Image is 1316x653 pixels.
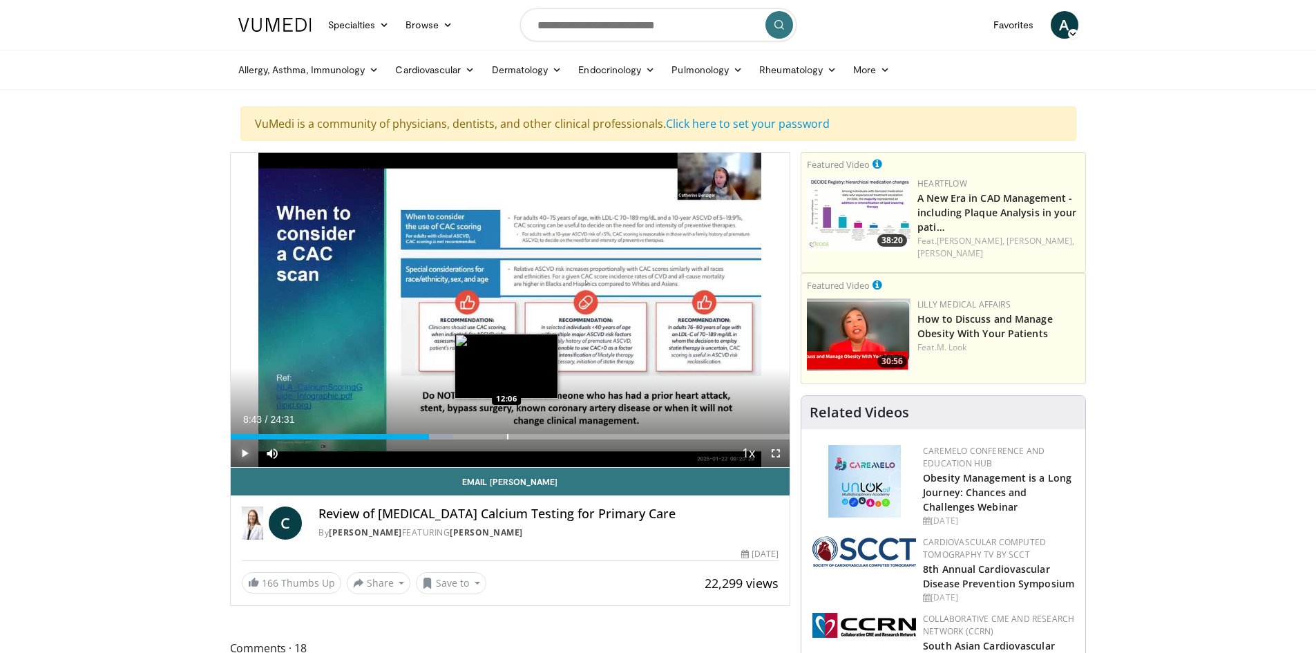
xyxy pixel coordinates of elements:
[231,439,258,467] button: Play
[923,445,1045,469] a: CaReMeLO Conference and Education Hub
[242,507,264,540] img: Dr. Catherine P. Benziger
[347,572,411,594] button: Share
[329,527,402,538] a: [PERSON_NAME]
[917,178,967,189] a: Heartflow
[416,572,486,594] button: Save to
[807,299,910,371] img: c98a6a29-1ea0-4bd5-8cf5-4d1e188984a7.png.150x105_q85_crop-smart_upscale.png
[845,56,898,84] a: More
[230,56,388,84] a: Allergy, Asthma, Immunology
[741,548,779,560] div: [DATE]
[455,334,558,399] img: image.jpeg
[917,247,983,259] a: [PERSON_NAME]
[923,536,1046,560] a: Cardiovascular Computed Tomography TV by SCCT
[923,562,1074,590] a: 8th Annual Cardiovascular Disease Prevention Symposium
[387,56,483,84] a: Cardiovascular
[923,515,1074,527] div: [DATE]
[877,234,907,247] span: 38:20
[238,18,312,32] img: VuMedi Logo
[258,439,286,467] button: Mute
[320,11,398,39] a: Specialties
[520,8,797,41] input: Search topics, interventions
[751,56,845,84] a: Rheumatology
[807,279,870,292] small: Featured Video
[318,527,779,539] div: By FEATURING
[923,471,1071,513] a: Obesity Management is a Long Journey: Chances and Challenges Webinar
[269,507,302,540] a: C
[666,116,830,131] a: Click here to set your password
[937,235,1004,247] a: [PERSON_NAME],
[734,439,762,467] button: Playback Rate
[877,355,907,368] span: 30:56
[570,56,663,84] a: Endocrinology
[807,178,910,250] a: 38:20
[231,468,790,495] a: Email [PERSON_NAME]
[937,341,967,353] a: M. Look
[917,341,1080,354] div: Feat.
[397,11,461,39] a: Browse
[812,613,916,638] img: a04ee3ba-8487-4636-b0fb-5e8d268f3737.png.150x105_q85_autocrop_double_scale_upscale_version-0.2.png
[265,414,268,425] span: /
[807,178,910,250] img: 738d0e2d-290f-4d89-8861-908fb8b721dc.150x105_q85_crop-smart_upscale.jpg
[231,153,790,468] video-js: Video Player
[917,312,1053,340] a: How to Discuss and Manage Obesity With Your Patients
[917,235,1080,260] div: Feat.
[923,613,1074,637] a: Collaborative CME and Research Network (CCRN)
[1051,11,1078,39] a: A
[663,56,751,84] a: Pulmonology
[807,158,870,171] small: Featured Video
[762,439,790,467] button: Fullscreen
[450,527,523,538] a: [PERSON_NAME]
[812,536,916,567] img: 51a70120-4f25-49cc-93a4-67582377e75f.png.150x105_q85_autocrop_double_scale_upscale_version-0.2.png
[242,572,341,594] a: 166 Thumbs Up
[985,11,1042,39] a: Favorites
[270,414,294,425] span: 24:31
[484,56,571,84] a: Dermatology
[917,299,1011,310] a: Lilly Medical Affairs
[243,414,262,425] span: 8:43
[240,106,1076,141] div: VuMedi is a community of physicians, dentists, and other clinical professionals.
[1007,235,1074,247] a: [PERSON_NAME],
[917,191,1076,234] a: A New Era in CAD Management - including Plaque Analysis in your pati…
[318,507,779,522] h4: Review of [MEDICAL_DATA] Calcium Testing for Primary Care
[705,575,779,592] span: 22,299 views
[807,299,910,371] a: 30:56
[810,404,909,421] h4: Related Videos
[828,445,901,518] img: 45df64a9-a6de-482c-8a90-ada250f7980c.png.150x105_q85_autocrop_double_scale_upscale_version-0.2.jpg
[231,434,790,439] div: Progress Bar
[923,592,1074,604] div: [DATE]
[262,576,278,589] span: 166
